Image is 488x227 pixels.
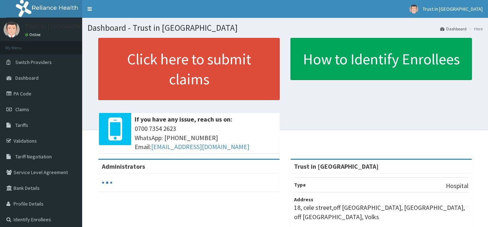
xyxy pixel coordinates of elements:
img: User Image [409,5,418,14]
b: Type [294,182,306,188]
span: Trust in [GEOGRAPHIC_DATA] [423,6,483,12]
b: If you have any issue, reach us on: [135,115,232,123]
a: Click here to submit claims [98,38,280,100]
a: Online [25,32,42,37]
strong: Trust in [GEOGRAPHIC_DATA] [294,162,379,171]
li: Here [467,26,483,32]
h1: Dashboard - Trust in [GEOGRAPHIC_DATA] [88,23,483,33]
p: Trust in [GEOGRAPHIC_DATA] [25,23,106,30]
a: How to Identify Enrollees [290,38,472,80]
span: 0700 7354 2623 WhatsApp: [PHONE_NUMBER] Email: [135,124,276,152]
a: [EMAIL_ADDRESS][DOMAIN_NAME] [151,143,249,151]
span: Claims [15,106,29,113]
p: 18, cele street,off [GEOGRAPHIC_DATA], [GEOGRAPHIC_DATA], off [GEOGRAPHIC_DATA], Volks [294,203,468,221]
p: Hospital [446,181,468,191]
span: Tariff Negotiation [15,153,52,160]
span: Dashboard [15,75,39,81]
img: User Image [4,21,20,38]
span: Switch Providers [15,59,52,65]
svg: audio-loading [102,177,113,188]
a: Dashboard [440,26,467,32]
b: Administrators [102,162,145,171]
span: Tariffs [15,122,28,128]
b: Address [294,196,313,203]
